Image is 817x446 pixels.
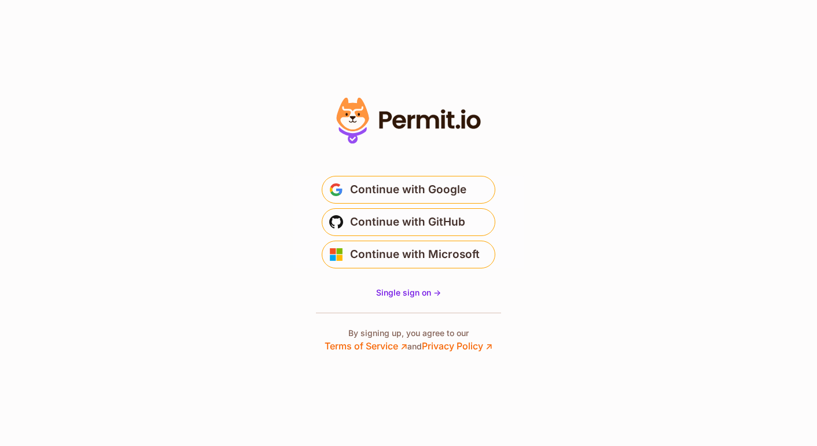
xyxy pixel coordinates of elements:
span: Continue with Microsoft [350,245,480,264]
button: Continue with GitHub [322,208,495,236]
span: Continue with GitHub [350,213,465,231]
p: By signing up, you agree to our and [325,327,492,353]
span: Single sign on -> [376,287,441,297]
button: Continue with Google [322,176,495,204]
span: Continue with Google [350,180,466,199]
button: Continue with Microsoft [322,241,495,268]
a: Terms of Service ↗ [325,340,407,352]
a: Single sign on -> [376,287,441,298]
a: Privacy Policy ↗ [422,340,492,352]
